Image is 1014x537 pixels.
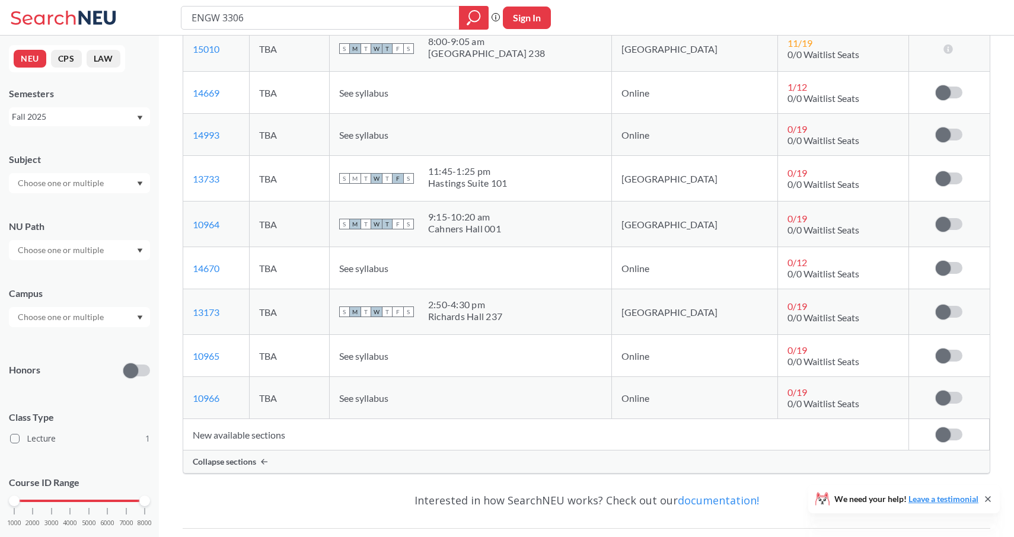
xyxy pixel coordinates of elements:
[137,248,143,253] svg: Dropdown arrow
[249,114,329,156] td: TBA
[137,181,143,186] svg: Dropdown arrow
[9,107,150,126] div: Fall 2025Dropdown arrow
[339,306,350,317] span: S
[350,306,361,317] span: M
[787,301,807,312] span: 0 / 19
[428,299,502,311] div: 2:50 - 4:30 pm
[678,493,759,507] a: documentation!
[119,520,133,526] span: 7000
[339,173,350,184] span: S
[787,257,807,268] span: 0 / 12
[350,173,361,184] span: M
[12,176,111,190] input: Choose one or multiple
[371,219,382,229] span: W
[193,456,256,467] span: Collapse sections
[350,219,361,229] span: M
[183,483,990,517] div: Interested in how SearchNEU works? Check out our
[428,36,545,47] div: 8:00 - 9:05 am
[611,156,777,202] td: [GEOGRAPHIC_DATA]
[138,520,152,526] span: 8000
[12,110,136,123] div: Fall 2025
[249,377,329,419] td: TBA
[611,335,777,377] td: Online
[249,26,329,72] td: TBA
[9,240,150,260] div: Dropdown arrow
[193,87,219,98] a: 14669
[193,392,219,404] a: 10966
[382,173,393,184] span: T
[249,335,329,377] td: TBA
[193,219,219,230] a: 10964
[193,263,219,274] a: 14670
[361,43,371,54] span: T
[787,224,859,235] span: 0/0 Waitlist Seats
[428,47,545,59] div: [GEOGRAPHIC_DATA] 238
[428,211,501,223] div: 9:15 - 10:20 am
[393,219,403,229] span: F
[787,356,859,367] span: 0/0 Waitlist Seats
[339,263,388,274] span: See syllabus
[787,178,859,190] span: 0/0 Waitlist Seats
[371,43,382,54] span: W
[428,223,501,235] div: Cahners Hall 001
[787,344,807,356] span: 0 / 19
[9,363,40,377] p: Honors
[611,202,777,247] td: [GEOGRAPHIC_DATA]
[339,392,388,404] span: See syllabus
[339,219,350,229] span: S
[183,419,909,450] td: New available sections
[25,520,40,526] span: 2000
[137,116,143,120] svg: Dropdown arrow
[611,377,777,419] td: Online
[787,386,807,398] span: 0 / 19
[361,219,371,229] span: T
[371,306,382,317] span: W
[350,43,361,54] span: M
[787,398,859,409] span: 0/0 Waitlist Seats
[10,431,150,446] label: Lecture
[14,50,46,68] button: NEU
[7,520,21,526] span: 1000
[393,43,403,54] span: F
[834,495,978,503] span: We need your help!
[361,173,371,184] span: T
[403,306,414,317] span: S
[190,8,451,28] input: Class, professor, course number, "phrase"
[100,520,114,526] span: 6000
[459,6,489,30] div: magnifying glass
[9,87,150,100] div: Semesters
[382,219,393,229] span: T
[9,411,150,424] span: Class Type
[12,243,111,257] input: Choose one or multiple
[428,165,508,177] div: 11:45 - 1:25 pm
[787,135,859,146] span: 0/0 Waitlist Seats
[611,114,777,156] td: Online
[193,129,219,140] a: 14993
[787,123,807,135] span: 0 / 19
[361,306,371,317] span: T
[249,289,329,335] td: TBA
[249,202,329,247] td: TBA
[145,432,150,445] span: 1
[428,311,502,322] div: Richards Hall 237
[193,43,219,55] a: 15010
[611,247,777,289] td: Online
[787,92,859,104] span: 0/0 Waitlist Seats
[249,72,329,114] td: TBA
[9,220,150,233] div: NU Path
[9,476,150,490] p: Course ID Range
[382,306,393,317] span: T
[44,520,59,526] span: 3000
[787,268,859,279] span: 0/0 Waitlist Seats
[9,307,150,327] div: Dropdown arrow
[9,153,150,166] div: Subject
[82,520,96,526] span: 5000
[339,129,388,140] span: See syllabus
[393,306,403,317] span: F
[339,43,350,54] span: S
[87,50,120,68] button: LAW
[787,81,807,92] span: 1 / 12
[787,49,859,60] span: 0/0 Waitlist Seats
[908,494,978,504] a: Leave a testimonial
[382,43,393,54] span: T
